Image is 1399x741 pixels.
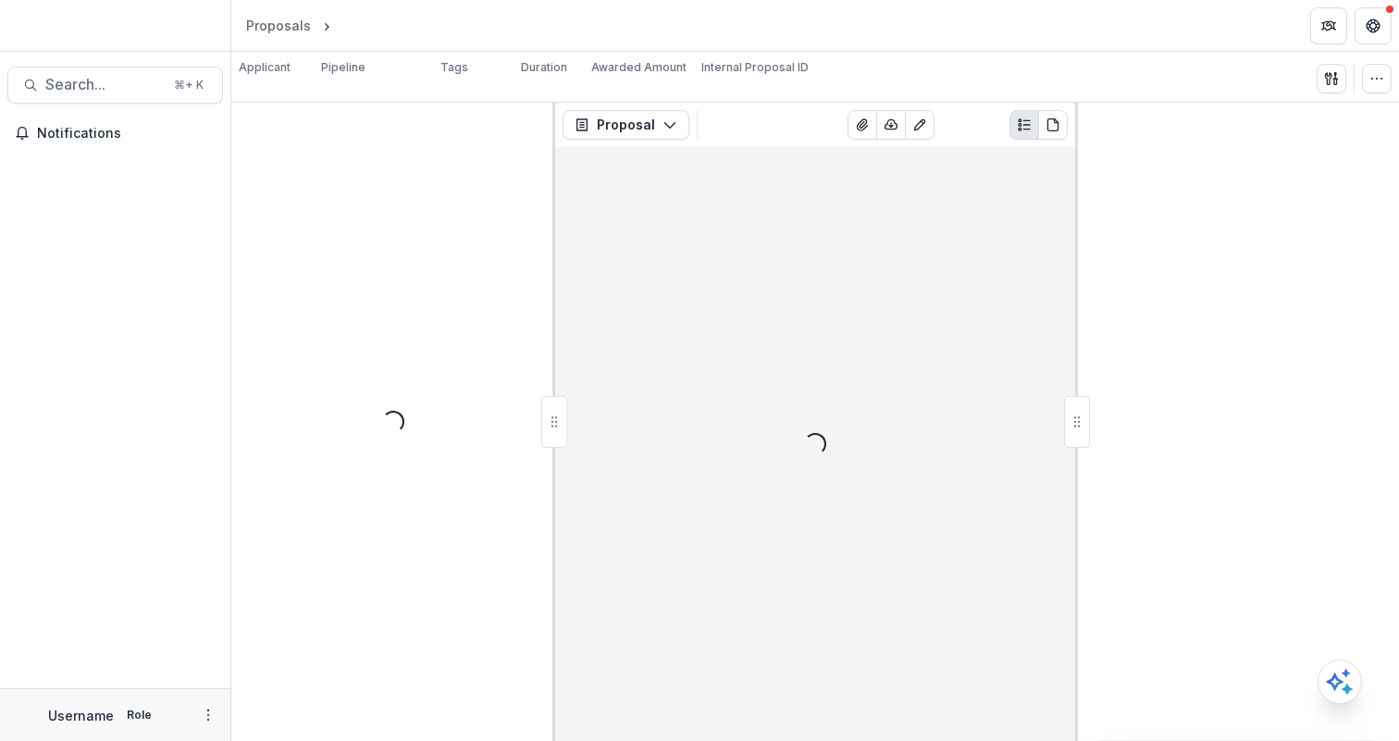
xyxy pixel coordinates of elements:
[7,67,223,104] button: Search...
[37,126,216,142] span: Notifications
[239,12,414,39] nav: breadcrumb
[1318,660,1362,704] button: Open AI Assistant
[48,706,114,725] p: Username
[1038,110,1068,140] button: PDF view
[440,59,468,76] p: Tags
[239,12,318,39] a: Proposals
[1009,110,1039,140] button: Plaintext view
[905,110,935,140] button: Edit as form
[7,118,223,148] button: Notifications
[45,76,163,93] span: Search...
[1310,7,1347,44] button: Partners
[121,707,157,723] p: Role
[239,59,291,76] p: Applicant
[563,110,689,140] button: Proposal
[521,59,567,76] p: Duration
[246,16,311,35] div: Proposals
[170,75,207,95] div: ⌘ + K
[848,110,877,140] button: View Attached Files
[321,59,365,76] p: Pipeline
[197,704,219,726] button: More
[701,59,809,76] p: Internal Proposal ID
[591,59,687,76] p: Awarded Amount
[1355,7,1392,44] button: Get Help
